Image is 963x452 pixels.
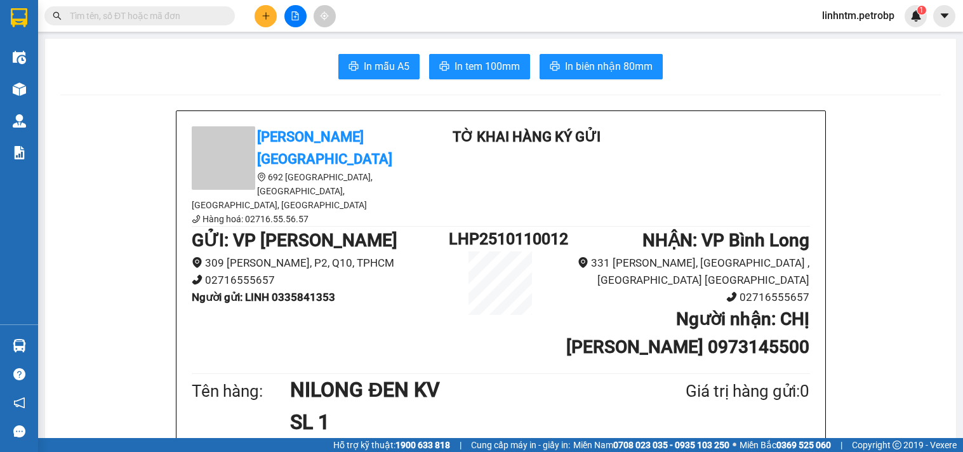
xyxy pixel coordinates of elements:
[192,212,420,226] li: Hàng hoá: 02716.55.56.57
[192,170,420,212] li: 692 [GEOGRAPHIC_DATA], [GEOGRAPHIC_DATA], [GEOGRAPHIC_DATA], [GEOGRAPHIC_DATA]
[642,230,809,251] b: NHẬN : VP Bình Long
[578,257,588,268] span: environment
[840,438,842,452] span: |
[933,5,955,27] button: caret-down
[338,54,420,79] button: printerIn mẫu A5
[192,215,201,223] span: phone
[291,11,300,20] span: file-add
[613,440,729,450] strong: 0708 023 035 - 0935 103 250
[429,54,530,79] button: printerIn tem 100mm
[262,11,270,20] span: plus
[13,83,26,96] img: warehouse-icon
[460,438,462,452] span: |
[726,291,737,302] span: phone
[192,274,203,285] span: phone
[290,406,624,438] h1: SL 1
[573,438,729,452] span: Miền Nam
[13,368,25,380] span: question-circle
[812,8,905,23] span: linhntm.petrobp
[70,9,220,23] input: Tìm tên, số ĐT hoặc mã đơn
[192,272,449,289] li: 02716555657
[740,438,831,452] span: Miền Bắc
[566,309,809,357] b: Người nhận : CHỊ [PERSON_NAME] 0973145500
[314,5,336,27] button: aim
[192,257,203,268] span: environment
[919,6,924,15] span: 1
[192,230,397,251] b: GỬI : VP [PERSON_NAME]
[471,438,570,452] span: Cung cấp máy in - giấy in:
[455,58,520,74] span: In tem 100mm
[255,5,277,27] button: plus
[439,61,449,73] span: printer
[552,289,810,306] li: 02716555657
[284,5,307,27] button: file-add
[13,51,26,64] img: warehouse-icon
[565,58,653,74] span: In biên nhận 80mm
[192,255,449,272] li: 309 [PERSON_NAME], P2, Q10, TPHCM
[11,8,27,27] img: logo-vxr
[624,378,809,404] div: Giá trị hàng gửi: 0
[13,146,26,159] img: solution-icon
[364,58,409,74] span: In mẫu A5
[13,425,25,437] span: message
[53,11,62,20] span: search
[257,173,266,182] span: environment
[13,339,26,352] img: warehouse-icon
[192,291,335,303] b: Người gửi : LINH 0335841353
[320,11,329,20] span: aim
[776,440,831,450] strong: 0369 525 060
[395,440,450,450] strong: 1900 633 818
[910,10,922,22] img: icon-new-feature
[893,441,901,449] span: copyright
[733,442,736,448] span: ⚪️
[917,6,926,15] sup: 1
[349,61,359,73] span: printer
[192,378,291,404] div: Tên hàng:
[290,374,624,406] h1: NILONG ĐEN KV
[13,397,25,409] span: notification
[550,61,560,73] span: printer
[552,255,810,288] li: 331 [PERSON_NAME], [GEOGRAPHIC_DATA] , [GEOGRAPHIC_DATA] [GEOGRAPHIC_DATA]
[449,227,552,251] h1: LHP2510110012
[453,129,601,145] b: TỜ KHAI HÀNG KÝ GỬI
[333,438,450,452] span: Hỗ trợ kỹ thuật:
[13,114,26,128] img: warehouse-icon
[939,10,950,22] span: caret-down
[540,54,663,79] button: printerIn biên nhận 80mm
[257,129,392,167] b: [PERSON_NAME][GEOGRAPHIC_DATA]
